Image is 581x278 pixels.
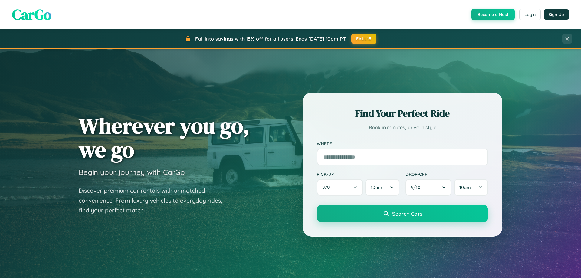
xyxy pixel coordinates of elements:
[519,9,541,20] button: Login
[195,36,347,42] span: Fall into savings with 15% off for all users! Ends [DATE] 10am PT.
[317,179,363,196] button: 9/9
[317,205,488,222] button: Search Cars
[371,185,382,190] span: 10am
[405,172,488,177] label: Drop-off
[12,5,51,25] span: CarGo
[405,179,451,196] button: 9/10
[392,210,422,217] span: Search Cars
[317,172,399,177] label: Pick-up
[317,141,488,146] label: Where
[322,185,333,190] span: 9 / 9
[317,123,488,132] p: Book in minutes, drive in style
[544,9,569,20] button: Sign Up
[365,179,399,196] button: 10am
[351,34,377,44] button: FALL15
[471,9,515,20] button: Become a Host
[317,107,488,120] h2: Find Your Perfect Ride
[79,168,185,177] h3: Begin your journey with CarGo
[79,114,249,162] h1: Wherever you go, we go
[454,179,488,196] button: 10am
[411,185,423,190] span: 9 / 10
[79,186,230,215] p: Discover premium car rentals with unmatched convenience. From luxury vehicles to everyday rides, ...
[459,185,471,190] span: 10am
